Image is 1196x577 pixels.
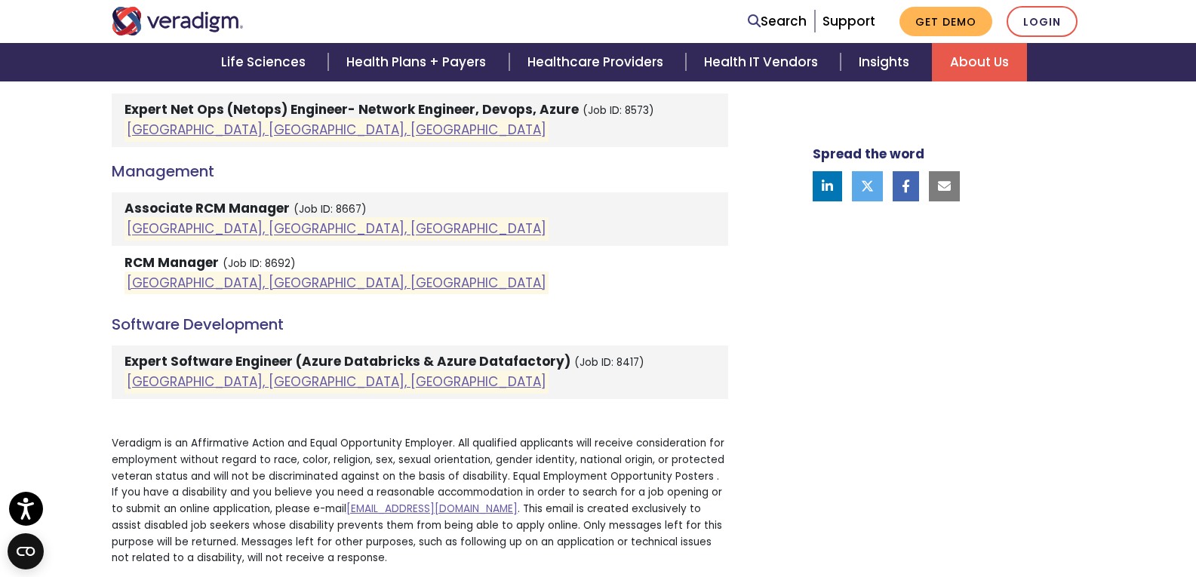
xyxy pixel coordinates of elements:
a: Search [748,11,807,32]
small: (Job ID: 8692) [223,256,296,271]
strong: Associate RCM Manager [125,199,290,217]
a: Health Plans + Payers [328,43,509,81]
strong: RCM Manager [125,253,219,272]
a: Get Demo [899,7,992,36]
a: Login [1007,6,1078,37]
small: (Job ID: 8573) [583,103,654,118]
a: [GEOGRAPHIC_DATA], [GEOGRAPHIC_DATA], [GEOGRAPHIC_DATA] [127,373,546,391]
a: Life Sciences [203,43,328,81]
h4: Management [112,162,728,180]
a: [GEOGRAPHIC_DATA], [GEOGRAPHIC_DATA], [GEOGRAPHIC_DATA] [127,220,546,238]
a: [GEOGRAPHIC_DATA], [GEOGRAPHIC_DATA], [GEOGRAPHIC_DATA] [127,121,546,139]
a: Support [822,12,875,30]
strong: Spread the word [813,145,924,163]
a: Healthcare Providers [509,43,686,81]
a: [EMAIL_ADDRESS][DOMAIN_NAME] [346,502,518,516]
h4: Software Development [112,315,728,333]
small: (Job ID: 8667) [294,202,367,216]
a: Health IT Vendors [686,43,841,81]
strong: Expert Software Engineer (Azure Databricks & Azure Datafactory) [125,352,570,370]
a: Insights [841,43,932,81]
button: Open CMP widget [8,533,44,569]
a: About Us [932,43,1027,81]
img: Veradigm logo [112,7,244,35]
strong: Expert Net Ops (Netops) Engineer- Network Engineer, Devops, Azure [125,100,579,118]
p: Veradigm is an Affirmative Action and Equal Opportunity Employer. All qualified applicants will r... [112,435,728,566]
a: [GEOGRAPHIC_DATA], [GEOGRAPHIC_DATA], [GEOGRAPHIC_DATA] [127,274,546,292]
small: (Job ID: 8417) [574,355,644,370]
